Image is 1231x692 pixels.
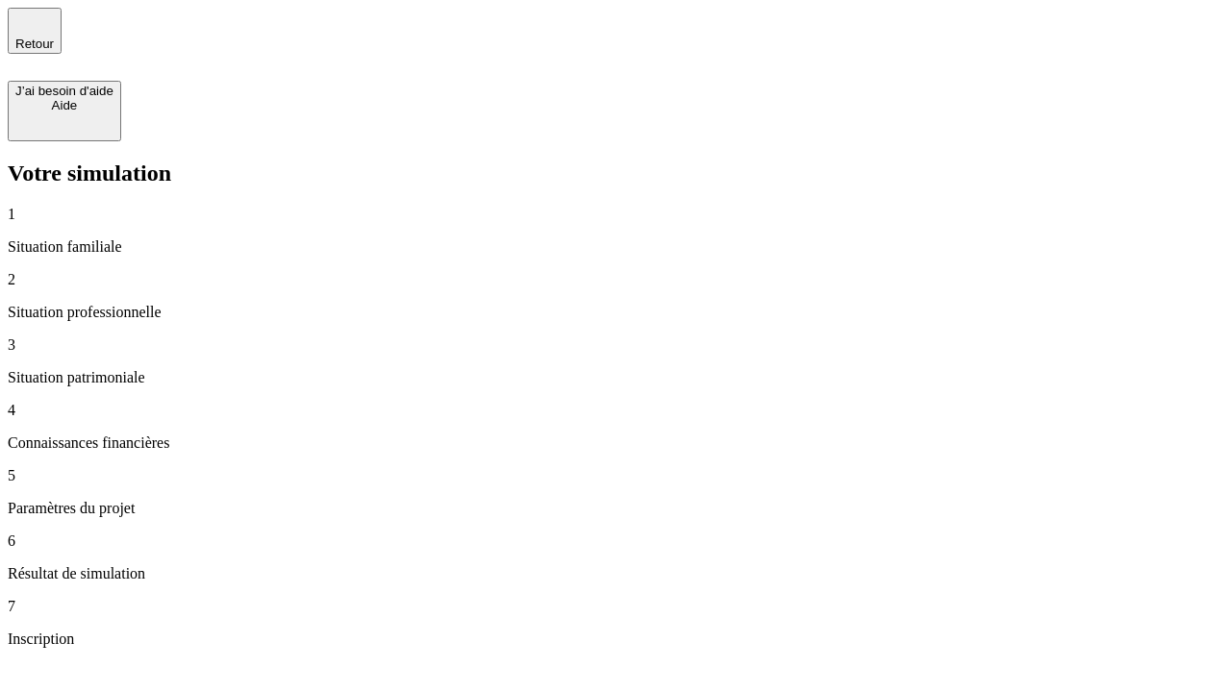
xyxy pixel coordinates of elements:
p: 7 [8,598,1223,615]
p: Situation familiale [8,238,1223,256]
p: 3 [8,336,1223,354]
p: 4 [8,402,1223,419]
p: 2 [8,271,1223,288]
div: Aide [15,98,113,112]
p: 5 [8,467,1223,484]
p: Paramètres du projet [8,500,1223,517]
h2: Votre simulation [8,161,1223,186]
p: Situation patrimoniale [8,369,1223,386]
p: Situation professionnelle [8,304,1223,321]
button: Retour [8,8,62,54]
p: Connaissances financières [8,434,1223,452]
button: J’ai besoin d'aideAide [8,81,121,141]
span: Retour [15,37,54,51]
p: 6 [8,532,1223,550]
div: J’ai besoin d'aide [15,84,113,98]
p: Résultat de simulation [8,565,1223,582]
p: 1 [8,206,1223,223]
p: Inscription [8,630,1223,648]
